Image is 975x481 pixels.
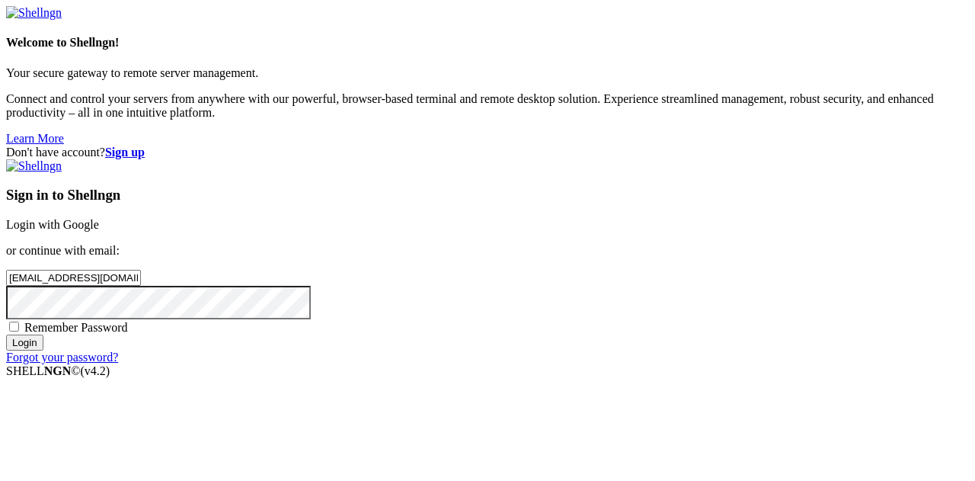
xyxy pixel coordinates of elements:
[6,132,64,145] a: Learn More
[6,159,62,173] img: Shellngn
[24,321,128,334] span: Remember Password
[6,6,62,20] img: Shellngn
[81,364,110,377] span: 4.2.0
[6,270,141,286] input: Email address
[9,322,19,332] input: Remember Password
[6,335,43,351] input: Login
[6,66,969,80] p: Your secure gateway to remote server management.
[6,244,969,258] p: or continue with email:
[105,146,145,159] a: Sign up
[6,92,969,120] p: Connect and control your servers from anywhere with our powerful, browser-based terminal and remo...
[6,187,969,204] h3: Sign in to Shellngn
[6,146,969,159] div: Don't have account?
[44,364,72,377] b: NGN
[6,218,99,231] a: Login with Google
[6,351,118,364] a: Forgot your password?
[6,36,969,50] h4: Welcome to Shellngn!
[6,364,110,377] span: SHELL ©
